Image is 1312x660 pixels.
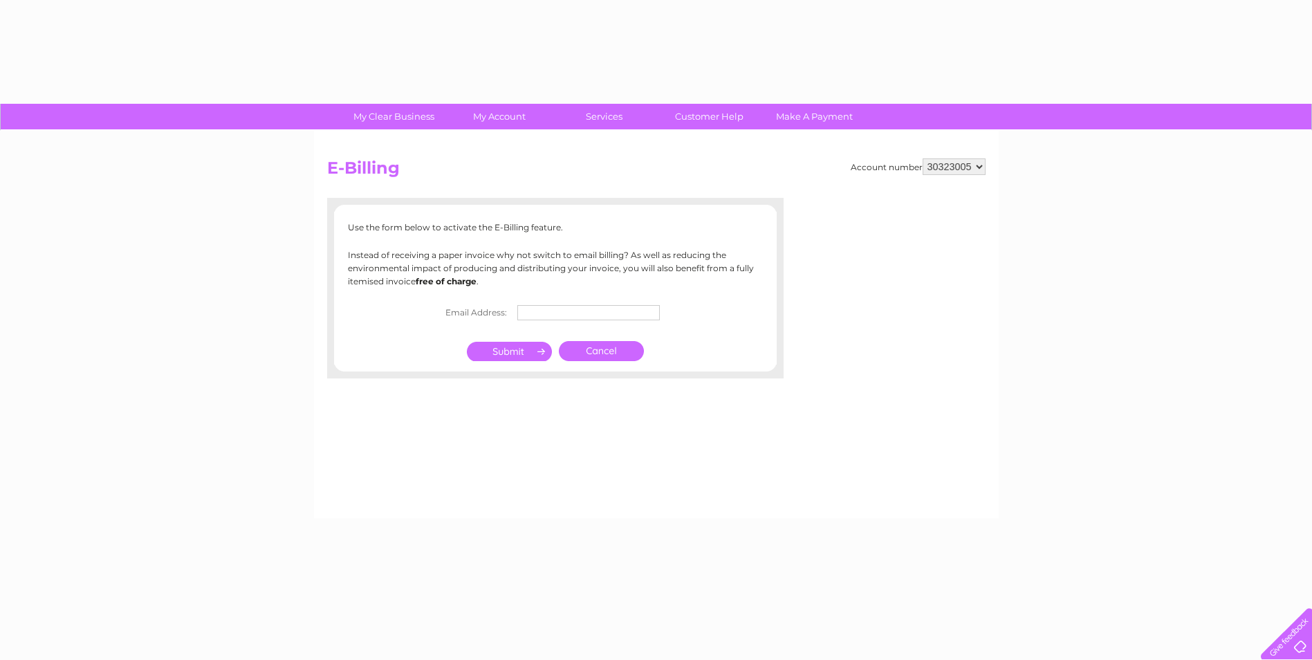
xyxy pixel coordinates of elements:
p: Instead of receiving a paper invoice why not switch to email billing? As well as reducing the env... [348,248,763,288]
b: free of charge [416,276,477,286]
a: Services [547,104,661,129]
h2: E-Billing [327,158,986,185]
div: Account number [851,158,986,175]
a: My Account [442,104,556,129]
a: Customer Help [652,104,766,129]
a: Cancel [559,341,644,361]
a: Make A Payment [757,104,871,129]
p: Use the form below to activate the E-Billing feature. [348,221,763,234]
input: Submit [467,342,552,361]
th: Email Address: [438,302,514,324]
a: My Clear Business [337,104,451,129]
